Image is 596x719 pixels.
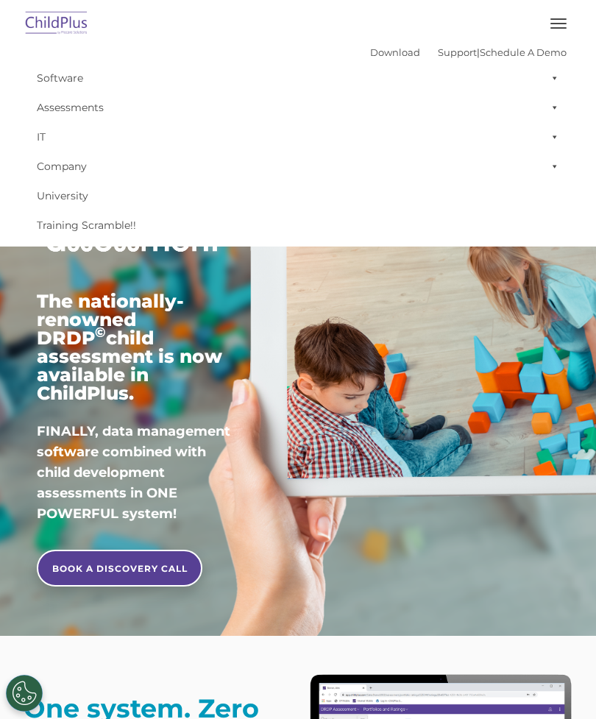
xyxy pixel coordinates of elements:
span: The nationally-renowned DRDP child assessment is now available in ChildPlus. [37,290,222,404]
a: Company [29,152,567,181]
font: | [370,46,567,58]
button: Cookies Settings [6,675,43,712]
a: Assessments [29,93,567,122]
a: BOOK A DISCOVERY CALL [37,550,202,587]
img: ChildPlus by Procare Solutions [22,7,91,41]
span: FINALLY, data management software combined with child development assessments in ONE POWERFUL sys... [37,423,230,522]
a: Download [370,46,420,58]
a: Support [438,46,477,58]
a: Software [29,63,567,93]
a: Schedule A Demo [480,46,567,58]
a: Training Scramble!! [29,210,567,240]
a: IT [29,122,567,152]
sup: © [95,324,106,341]
a: University [29,181,567,210]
